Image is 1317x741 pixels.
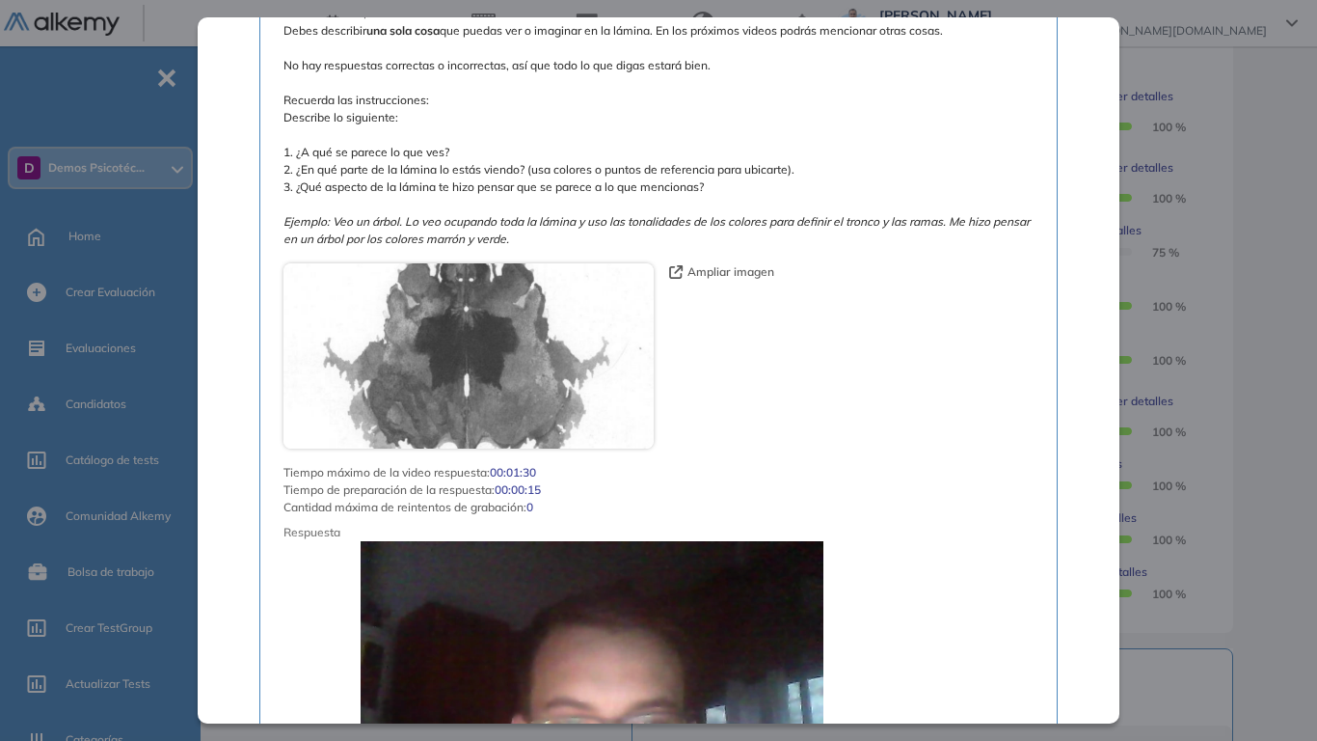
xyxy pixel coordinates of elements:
[1221,648,1317,741] iframe: Chat Widget
[283,263,654,449] img: 31edba8c-523d-452b-9536-663eb074edb8
[283,499,526,516] span: Cantidad máxima de reintentos de grabación :
[283,481,495,499] span: Tiempo de preparación de la respuesta :
[1221,648,1317,741] div: Widget de chat
[490,464,536,481] span: 00:01:30
[669,263,774,281] button: Ampliar imagen
[495,481,541,499] span: 00:00:15
[526,499,533,516] span: 0
[283,214,1030,246] i: Ejemplo: Veo un árbol. Lo veo ocupando toda la lámina y uso las tonalidades de los colores para d...
[283,5,1034,248] span: A continuación, verás una lámina. Debes describir que puedas ver o imaginar en la lámina. En los ...
[366,23,440,38] b: una sola cosa
[283,524,958,541] span: Respuesta
[283,464,490,481] span: Tiempo máximo de la video respuesta :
